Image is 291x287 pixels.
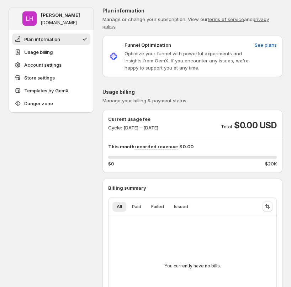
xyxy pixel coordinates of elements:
span: Manage or change your subscription. View our and . [102,16,269,29]
a: terms of service [208,16,244,22]
button: Plan information [12,34,90,45]
button: Account settings [12,59,90,71]
span: Danger zone [24,100,53,107]
p: Cycle: [DATE] - [DATE] [108,124,158,131]
span: See plans [255,41,277,48]
p: Total [221,123,232,130]
p: Plan information [102,7,282,14]
p: [PERSON_NAME] [41,11,80,19]
span: $20K [265,160,277,167]
button: Templates by GemX [12,85,90,96]
p: Current usage fee [108,116,158,123]
span: Usage billing [24,48,53,56]
button: See plans [250,39,281,51]
span: Levi Ha [22,11,37,26]
span: Issued [174,204,188,210]
button: Sort the results [263,201,273,211]
button: Danger zone [12,98,90,109]
p: [DOMAIN_NAME] [41,20,77,26]
span: Store settings [24,74,55,81]
button: Usage billing [12,46,90,58]
span: Templates by GemX [24,87,69,94]
text: LH [26,15,33,22]
p: This month $0.00 [108,143,277,150]
span: $0 [108,160,114,167]
button: Store settings [12,72,90,83]
span: Failed [151,204,164,210]
span: All [117,204,122,210]
p: You currently have no bills. [164,263,221,269]
span: recorded revenue: [134,144,178,150]
span: $0.00 USD [234,120,277,131]
p: Funnel Optimization [125,41,171,48]
span: Manage your billing & payment status [102,98,186,103]
p: Usage billing [102,88,282,96]
img: Funnel Optimization [108,51,119,62]
p: Optimize your funnel with powerful experiments and insights from GemX. If you encounter any issue... [125,50,252,71]
span: Plan information [24,36,60,43]
p: Billing summary [108,184,277,191]
span: Paid [132,204,141,210]
span: Account settings [24,61,62,68]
